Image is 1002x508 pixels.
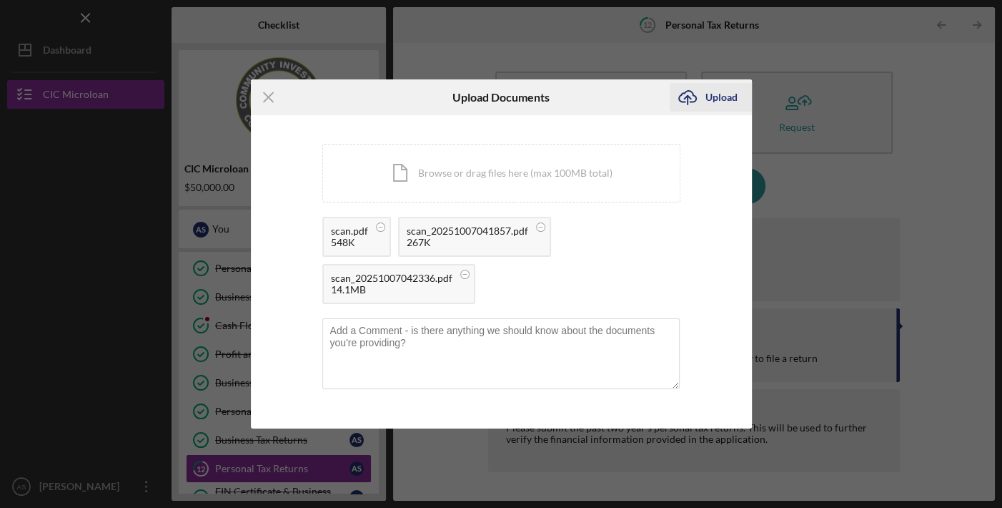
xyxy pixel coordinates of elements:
div: scan.pdf [331,225,368,237]
div: 14.1MB [331,284,452,295]
h6: Upload Documents [452,91,550,104]
div: scan_20251007041857.pdf [407,225,528,237]
div: 548K [331,237,368,248]
div: Upload [705,83,738,112]
div: scan_20251007042336.pdf [331,273,452,284]
div: 267K [407,237,528,248]
button: Upload [670,83,752,112]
